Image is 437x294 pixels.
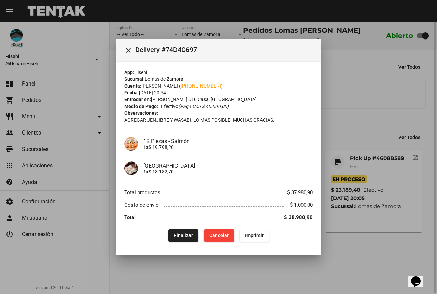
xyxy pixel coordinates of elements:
[124,110,158,116] strong: Observaciones:
[135,44,315,55] span: Delivery #74D4C697
[209,233,229,238] span: Cancelar
[124,46,132,55] mat-icon: Cerrar
[124,69,134,75] strong: App:
[124,199,313,211] li: Costo de envío $ 1.000,00
[124,76,313,82] div: Lomas de Zamora
[178,104,229,109] i: (Paga con $ 40.000,00)
[124,90,139,95] strong: Fecha:
[124,96,313,103] div: [PERSON_NAME] 610 Casa, [GEOGRAPHIC_DATA]
[143,169,149,174] b: 1x
[124,97,151,102] strong: Entregar en:
[408,267,430,287] iframe: chat widget
[143,138,313,144] h4: 12 Piezas - Salmón
[124,137,138,151] img: 4d05173c-37fe-498e-b5f0-c693c4a1346a.jpg
[124,89,313,96] div: [DATE] 20:54
[143,169,313,174] p: $ 18.182,70
[161,103,229,110] span: Efectivo
[124,103,158,110] strong: Medio de Pago:
[143,144,149,150] b: 1x
[124,82,313,89] div: [PERSON_NAME] ( )
[240,229,269,242] button: Imprimir
[124,83,141,89] strong: Cuenta:
[245,233,264,238] span: Imprimir
[204,229,234,242] button: Cancelar
[124,69,313,76] div: Hisehi
[143,144,313,150] p: $ 19.798,20
[168,229,198,242] button: Finalizar
[124,211,313,224] li: Total $ 38.980,90
[124,161,138,175] img: 94551f8f-c76d-4926-a3b2-94c1a07f6008.jpg
[143,163,313,169] h4: [GEOGRAPHIC_DATA]
[124,117,313,123] p: AGREGAR JENJIBRE Y WASABI, LO MAS POSIBLE. MUCHAS GRACIAS.
[122,43,135,57] button: Cerrar
[124,76,145,82] strong: Sucursal:
[124,186,313,199] li: Total productos $ 37.980,90
[181,83,221,89] a: [PHONE_NUMBER]
[174,233,193,238] span: Finalizar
